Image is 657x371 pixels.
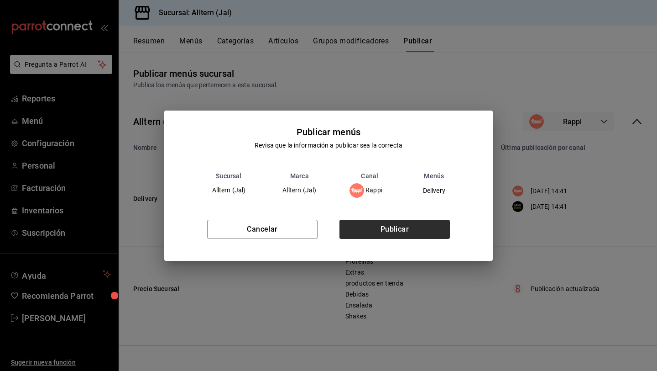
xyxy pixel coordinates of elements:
[335,172,405,180] th: Canal
[207,220,318,239] button: Cancelar
[193,180,264,201] td: Alltern (Jal)
[297,125,360,139] div: Publicar menús
[264,180,335,201] td: Alltern (Jal)
[420,187,448,194] span: Delivery
[193,172,264,180] th: Sucursal
[349,183,390,198] div: Rappi
[264,172,335,180] th: Marca
[405,172,464,180] th: Menús
[255,141,402,150] div: Revisa que la información a publicar sea la correcta
[339,220,450,239] button: Publicar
